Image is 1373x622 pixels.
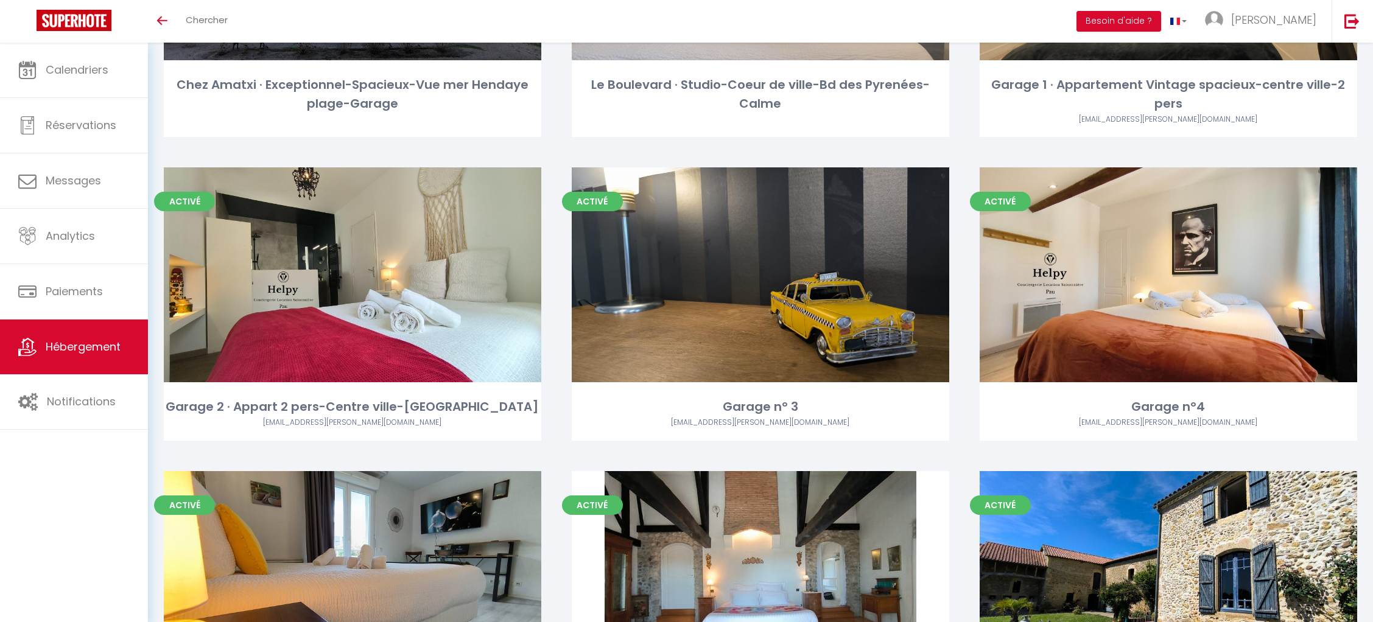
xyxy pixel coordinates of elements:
iframe: Chat [1321,567,1364,613]
div: Chez Amatxi · Exceptionnel-Spacieux-Vue mer Hendaye plage-Garage [164,75,541,114]
div: Garage 2 · Appart 2 pers-Centre ville-[GEOGRAPHIC_DATA] [164,397,541,416]
span: Activé [562,192,623,211]
div: Airbnb [980,417,1357,428]
img: ... [1205,11,1223,29]
img: logout [1344,13,1360,29]
div: Garage n°4 [980,397,1357,416]
span: Activé [970,495,1031,515]
div: Airbnb [164,417,541,428]
span: Paiements [46,284,103,299]
div: Airbnb [980,114,1357,125]
span: Messages [46,173,101,188]
span: Chercher [186,13,228,26]
span: Analytics [46,228,95,243]
div: Garage n° 3 [572,397,949,416]
span: Activé [562,495,623,515]
div: Garage 1 · Appartement Vintage spacieux-centre ville-2 pers [980,75,1357,114]
span: Réservations [46,117,116,133]
img: Super Booking [37,10,111,31]
button: Besoin d'aide ? [1076,11,1161,32]
button: Ouvrir le widget de chat LiveChat [10,5,46,41]
div: Airbnb [572,417,949,428]
span: Activé [970,192,1031,211]
span: Activé [154,192,215,211]
span: Calendriers [46,62,108,77]
span: Notifications [47,394,116,409]
span: [PERSON_NAME] [1231,12,1316,27]
span: Hébergement [46,339,121,354]
div: Le Boulevard · Studio-Coeur de ville-Bd des Pyrenées-Calme [572,75,949,114]
span: Activé [154,495,215,515]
